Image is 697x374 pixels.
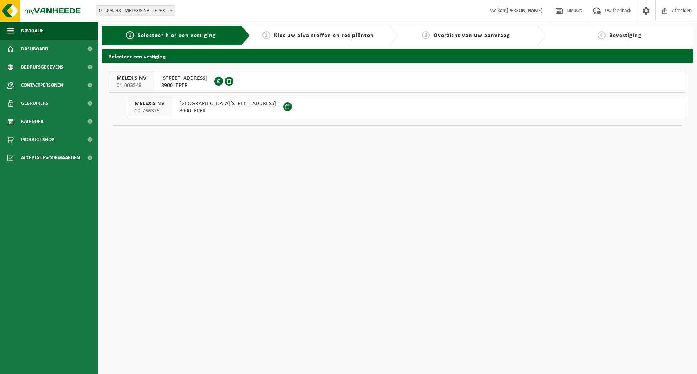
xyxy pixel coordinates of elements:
span: Overzicht van uw aanvraag [433,33,510,38]
h2: Selecteer een vestiging [102,49,693,63]
span: Gebruikers [21,94,48,112]
span: 10-766375 [135,107,164,115]
span: Bedrijfsgegevens [21,58,64,76]
span: MELEXIS NV [117,75,146,82]
span: 1 [126,31,134,39]
button: MELEXIS NV 01-003548 [STREET_ADDRESS]8900 IEPER [109,71,686,93]
span: 8900 IEPER [161,82,207,89]
span: Navigatie [21,22,44,40]
span: 4 [598,31,606,39]
span: 2 [262,31,270,39]
button: MELEXIS NV 10-766375 [GEOGRAPHIC_DATA][STREET_ADDRESS]8900 IEPER [127,96,686,118]
span: 3 [422,31,430,39]
span: 8900 IEPER [179,107,276,115]
span: Kalender [21,112,44,131]
span: 01-003548 - MELEXIS NV - IEPER [96,6,175,16]
span: [STREET_ADDRESS] [161,75,207,82]
strong: [PERSON_NAME] [506,8,543,13]
span: Contactpersonen [21,76,63,94]
span: Dashboard [21,40,48,58]
span: Acceptatievoorwaarden [21,149,80,167]
span: 01-003548 [117,82,146,89]
span: Selecteer hier een vestiging [138,33,216,38]
span: Bevestiging [609,33,641,38]
span: Kies uw afvalstoffen en recipiënten [274,33,374,38]
span: Product Shop [21,131,54,149]
span: [GEOGRAPHIC_DATA][STREET_ADDRESS] [179,100,276,107]
span: 01-003548 - MELEXIS NV - IEPER [96,5,175,16]
span: MELEXIS NV [135,100,164,107]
